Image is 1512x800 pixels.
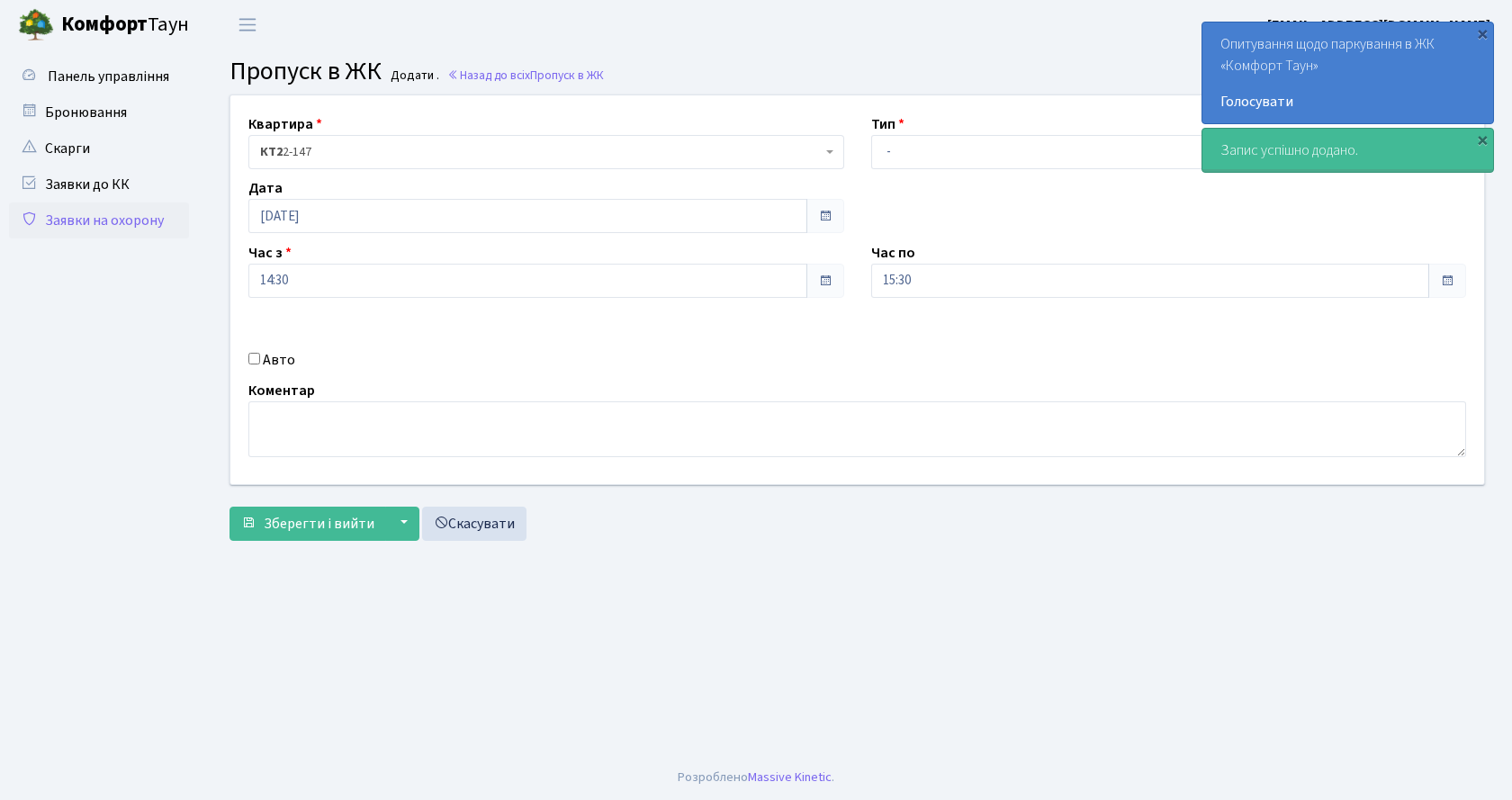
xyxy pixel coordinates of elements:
a: Голосувати [1220,91,1475,112]
label: Тип [871,113,904,135]
span: Пропуск в ЖК [530,67,604,84]
a: Панель управління [9,58,189,94]
small: Додати . [387,68,439,84]
div: Опитування щодо паркування в ЖК «Комфорт Таун» [1202,22,1493,123]
button: Зберегти і вийти [229,507,386,541]
b: КТ2 [260,143,283,161]
a: Заявки на охорону [9,202,189,238]
span: <b>КТ2</b>&nbsp;&nbsp;&nbsp;2-147 [248,135,844,169]
div: × [1473,24,1491,42]
span: Пропуск в ЖК [229,53,382,89]
span: Панель управління [48,67,169,86]
div: Запис успішно додано. [1202,129,1493,172]
a: Massive Kinetic [748,768,832,787]
a: Бронювання [9,94,189,130]
img: logo.png [18,7,54,43]
span: Зберегти і вийти [264,514,374,534]
b: [EMAIL_ADDRESS][DOMAIN_NAME] [1267,15,1490,35]
label: Коментар [248,380,315,401]
a: Скарги [9,130,189,166]
button: Переключити навігацію [225,10,270,40]
label: Авто [263,349,295,371]
a: Назад до всіхПропуск в ЖК [447,67,604,84]
label: Час по [871,242,915,264]
span: <b>КТ2</b>&nbsp;&nbsp;&nbsp;2-147 [260,143,822,161]
a: Заявки до КК [9,166,189,202]
a: [EMAIL_ADDRESS][DOMAIN_NAME] [1267,14,1490,36]
label: Квартира [248,113,322,135]
div: Розроблено . [678,768,834,787]
a: Скасувати [422,507,526,541]
div: × [1473,130,1491,148]
b: Комфорт [61,10,148,39]
span: Таун [61,10,189,40]
label: Час з [248,242,292,264]
label: Дата [248,177,283,199]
